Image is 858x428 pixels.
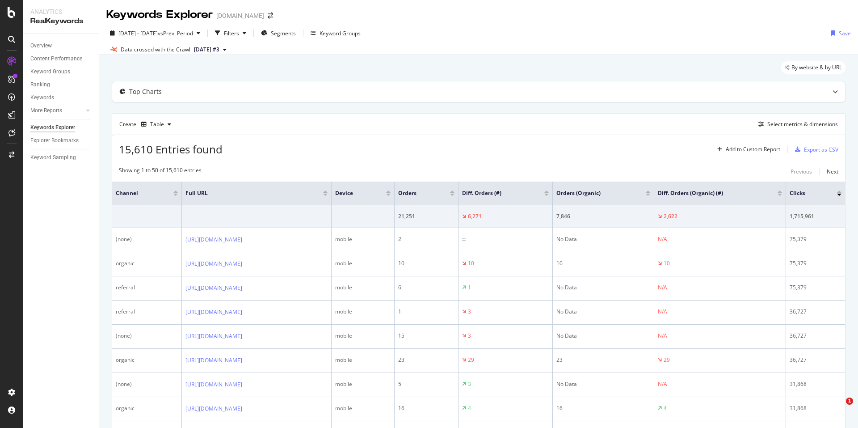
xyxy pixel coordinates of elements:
a: [URL][DOMAIN_NAME] [185,332,242,341]
button: Export as CSV [791,142,838,157]
div: 3 [468,332,471,340]
div: referral [116,308,178,316]
a: [URL][DOMAIN_NAME] [185,404,242,413]
div: N/A [658,308,667,316]
div: Keywords Explorer [106,7,213,22]
div: legacy label [781,61,845,74]
button: Previous [791,166,812,177]
span: Diff. Orders (Organic) (#) [658,189,764,197]
div: No Data [556,308,650,316]
div: 36,727 [790,356,841,364]
div: N/A [658,284,667,292]
div: More Reports [30,106,62,115]
div: 23 [556,356,650,364]
div: arrow-right-arrow-left [268,13,273,19]
div: Data crossed with the Crawl [121,46,190,54]
span: Clicks [790,189,824,197]
div: 10 [556,259,650,267]
div: 29 [664,356,670,364]
div: 75,379 [790,284,841,292]
button: Save [828,26,851,40]
div: 4 [468,404,471,412]
div: referral [116,284,178,292]
div: Overview [30,41,52,51]
div: mobile [335,356,391,364]
button: Add to Custom Report [714,142,780,157]
div: Analytics [30,7,92,16]
div: Keyword Groups [30,67,70,76]
div: 3 [468,308,471,316]
span: Orders (Organic) [556,189,632,197]
div: 31,868 [790,404,841,412]
div: 31,868 [790,380,841,388]
div: (none) [116,332,178,340]
div: mobile [335,284,391,292]
div: 16 [398,404,454,412]
a: Explorer Bookmarks [30,136,93,145]
div: Keywords Explorer [30,123,75,132]
div: Explorer Bookmarks [30,136,79,145]
span: By website & by URL [791,65,842,70]
div: Keyword Sampling [30,153,76,162]
span: Channel [116,189,160,197]
div: 10 [398,259,454,267]
div: 1 [398,308,454,316]
a: More Reports [30,106,84,115]
a: Ranking [30,80,93,89]
div: N/A [658,332,667,340]
span: Orders [398,189,436,197]
img: Equal [462,238,466,241]
a: [URL][DOMAIN_NAME] [185,356,242,365]
a: Content Performance [30,54,93,64]
div: 21,251 [398,212,454,220]
div: 5 [398,380,454,388]
div: Ranking [30,80,50,89]
div: mobile [335,308,391,316]
div: RealKeywords [30,16,92,26]
span: 15,610 Entries found [119,142,223,157]
div: No Data [556,284,650,292]
div: Showing 1 to 50 of 15,610 entries [119,166,202,177]
div: 4 [664,404,667,412]
div: - [467,236,469,244]
button: [DATE] - [DATE]vsPrev. Period [106,26,204,40]
a: Keyword Sampling [30,153,93,162]
button: Select metrics & dimensions [755,119,838,130]
div: 2 [398,235,454,243]
div: Keyword Groups [320,30,361,37]
div: 10 [468,259,474,267]
button: Table [138,117,175,131]
div: 75,379 [790,259,841,267]
a: Keywords Explorer [30,123,93,132]
div: Content Performance [30,54,82,64]
div: 36,727 [790,332,841,340]
div: Export as CSV [804,146,838,153]
div: 75,379 [790,235,841,243]
a: [URL][DOMAIN_NAME] [185,308,242,317]
a: Keyword Groups [30,67,93,76]
div: 29 [468,356,474,364]
span: vs Prev. Period [158,30,193,37]
div: 23 [398,356,454,364]
div: 3 [468,380,471,388]
div: Add to Custom Report [726,147,780,152]
a: [URL][DOMAIN_NAME] [185,284,242,292]
span: 1 [846,398,853,405]
div: Top Charts [129,87,162,96]
button: Segments [257,26,299,40]
div: mobile [335,380,391,388]
div: 1 [468,284,471,292]
div: Next [827,168,838,175]
a: [URL][DOMAIN_NAME] [185,259,242,268]
div: mobile [335,332,391,340]
div: mobile [335,404,391,412]
div: Select metrics & dimensions [767,120,838,128]
div: 16 [556,404,650,412]
div: (none) [116,380,178,388]
div: N/A [658,235,667,243]
div: N/A [658,380,667,388]
span: [DATE] - [DATE] [118,30,158,37]
div: No Data [556,380,650,388]
div: 10 [664,259,670,267]
div: Save [839,30,851,37]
